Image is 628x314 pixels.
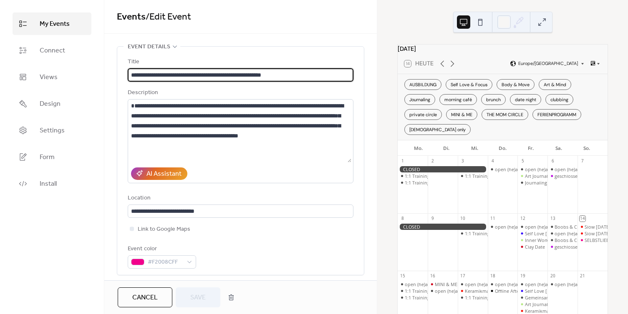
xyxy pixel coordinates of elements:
[580,158,585,164] div: 7
[40,152,55,162] span: Form
[465,281,501,287] div: open (he)art café
[458,288,488,294] div: Keramikmalerei: Gestalte deinen Selbstliebe-Anker
[550,158,556,164] div: 6
[495,224,531,230] div: open (he)art café
[398,288,428,294] div: 1:1 Training mit Caterina
[404,109,442,120] div: private circle
[547,173,578,179] div: geschlossene Gesellschaft - doors closed
[430,216,436,222] div: 9
[13,92,91,115] a: Design
[138,224,190,234] span: Link to Google Maps
[517,166,547,172] div: open (he)art café
[525,288,617,294] div: Self Love [DATE] – Bloom & Matcha Edition
[495,281,531,287] div: open (he)art café
[13,66,91,88] a: Views
[428,288,458,294] div: open (he)art café
[405,288,475,294] div: 1:1 Training mit [PERSON_NAME]
[40,126,65,136] span: Settings
[490,158,496,164] div: 4
[400,273,406,279] div: 15
[128,42,170,52] span: Event details
[517,281,547,287] div: open (he)art café
[517,288,547,294] div: Self Love Friday – Bloom & Matcha Edition
[518,62,578,66] span: Europe/[GEOGRAPHIC_DATA]
[525,166,561,172] div: open (he)art café
[525,301,578,307] div: Art Journaling Workshop
[547,244,578,250] div: geschlossene Gesellschaft - doors closed
[465,294,535,301] div: 1:1 Training mit [PERSON_NAME]
[458,281,488,287] div: open (he)art café
[525,281,561,287] div: open (he)art café
[146,169,182,179] div: AI Assistant
[580,216,585,222] div: 14
[550,216,556,222] div: 13
[488,281,518,287] div: open (he)art café
[465,288,573,294] div: Keramikmalerei: Gestalte deinen Selbstliebe-Anker
[435,281,588,287] div: MINI & ME: Aquarell & Achtsamkeit für frischgebackene Mamas & Babys
[405,294,475,301] div: 1:1 Training mit [PERSON_NAME]
[517,230,547,237] div: Self Love Friday – Bloom & Matcha Edition
[40,99,61,109] span: Design
[460,273,466,279] div: 17
[460,158,466,164] div: 3
[545,94,573,105] div: clubbing
[578,230,608,237] div: Slow Sunday: Dot Painting & Self Love
[435,288,471,294] div: open (he)art café
[398,45,608,54] div: [DATE]
[13,146,91,168] a: Form
[398,224,488,230] div: CLOSED
[555,166,591,172] div: open (he)art café
[458,173,488,179] div: 1:1 Training mit Caterina
[488,166,518,172] div: open (he)art café
[517,308,547,314] div: Keramikmalerei: Gestalte deinen Selbstliebe-Anker
[555,230,591,237] div: open (he)art café
[428,281,458,287] div: MINI & ME: Aquarell & Achtsamkeit für frischgebackene Mamas & Babys
[398,281,428,287] div: open (he)art café
[488,288,518,294] div: Offline Afterwork Affairs
[404,79,441,90] div: AUSBILDUNG
[547,166,578,172] div: open (he)art café
[517,224,547,230] div: open (he)art café
[128,88,352,98] div: Description
[405,173,475,179] div: 1:1 Training mit [PERSON_NAME]
[432,140,460,156] div: Di.
[118,287,172,307] a: Cancel
[573,140,601,156] div: So.
[40,46,65,56] span: Connect
[547,237,578,243] div: Boobs & Clay: Female only special
[13,172,91,195] a: Install
[13,119,91,142] a: Settings
[446,79,492,90] div: Self Love & Focus
[555,281,591,287] div: open (he)art café
[146,8,191,26] span: / Edit Event
[458,230,488,237] div: 1:1 Training mit Caterina
[520,216,526,222] div: 12
[460,216,466,222] div: 10
[489,140,517,156] div: Do.
[547,281,578,287] div: open (he)art café
[517,244,547,250] div: Clay Date
[495,288,546,294] div: Offline Afterwork Affairs
[517,140,545,156] div: Fr.
[405,281,441,287] div: open (he)art café
[128,244,194,254] div: Event color
[517,237,547,243] div: Inner Work Ritual: Innere Stimmen sichtbar machen
[117,8,146,26] a: Events
[40,179,57,189] span: Install
[482,109,528,120] div: THE MOM CIRCLE
[580,273,585,279] div: 21
[398,294,428,301] div: 1:1 Training mit Caterina
[430,158,436,164] div: 2
[400,216,406,222] div: 8
[490,216,496,222] div: 11
[532,109,581,120] div: FERIENPROGRAMM
[578,237,608,243] div: SELBSTLIEBE CHECK-IN: Der ehrliche Weg zurück zu dir - Buchung
[128,193,352,203] div: Location
[517,173,547,179] div: Art Journaling Workshop
[488,224,518,230] div: open (he)art café
[465,230,535,237] div: 1:1 Training mit [PERSON_NAME]
[40,72,58,82] span: Views
[398,179,428,186] div: 1:1 Training mit Caterina
[545,140,573,156] div: Sa.
[398,166,488,172] div: CLOSED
